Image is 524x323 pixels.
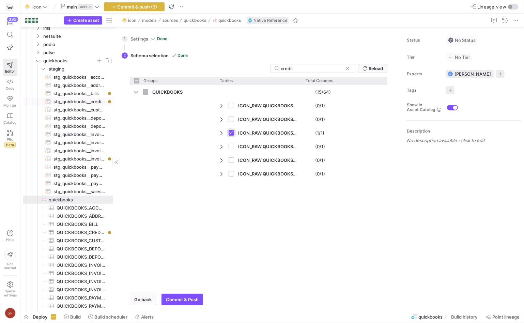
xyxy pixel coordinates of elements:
[130,153,387,167] div: Press SPACE to select this row.
[492,314,520,320] span: Point lineage
[141,16,158,25] button: models
[315,130,324,136] y42-import-column-renderer: (1/1)
[3,289,17,297] span: Space settings
[3,278,17,300] a: Spacesettings
[23,81,113,89] a: stg_quickbooks__addresses​​​​​​​​​​
[23,130,113,138] div: Press SPACE to select this row.
[23,106,113,114] a: stg_quickbooks__customers​​​​​​​​​​
[358,64,387,73] button: Reload
[61,311,84,323] button: Build
[315,144,325,149] y42-import-column-renderer: (0/1)
[53,139,105,147] span: stg_quickbooks__invoice_linked_txn​​​​​​​​​​
[446,36,477,45] button: No statusNo Status
[120,16,138,25] button: 🐣icon
[23,73,113,81] div: Press SPACE to select this row.
[53,171,105,179] span: stg_quickbooks__payment_methods​​​​​​​​​​
[253,18,287,23] span: Native Reference
[57,204,105,212] span: QUICKBOOKS_ACCOUNT​​​​​​​​​
[53,147,105,155] span: stg_quickbooks__invoice_tax_lines​​​​​​​​​​
[73,18,99,23] span: Create asset
[407,88,441,93] span: Tags
[53,114,105,122] span: stg_quickbooks__deposit_lines​​​​​​​​​​
[166,297,199,302] span: Commit & Push
[306,78,333,83] span: Total Columns
[23,40,113,48] div: Press SPACE to select this row.
[43,57,96,65] span: quickbooks
[3,306,17,320] button: GF
[130,294,156,305] button: Go back
[448,71,453,77] div: DZ
[57,278,105,286] span: QUICKBOOKS_INVOICE_TAX_LINE​​​​​​​​​
[141,314,154,320] span: Alerts
[407,138,521,143] p: No description available - click to edit
[218,18,241,23] span: quickbooks
[23,97,113,106] div: Press SPACE to select this row.
[57,229,105,236] span: QUICKBOOKS_CREDIT_MEMO​​​​​​​​​
[23,179,113,187] div: Press SPACE to select this row.
[3,110,17,127] a: Catalog
[23,187,113,196] a: stg_quickbooks__sales_receipts​​​​​​​​​​
[57,212,105,220] span: QUICKBOOKS_ADDRESS​​​​​​​​​
[23,138,113,147] div: Press SPACE to select this row.
[23,212,113,220] div: Press SPACE to select this row.
[23,228,113,236] div: Press SPACE to select this row.
[23,212,113,220] a: QUICKBOOKS_ADDRESS​​​​​​​​​
[53,130,105,138] span: stg_quickbooks__invoice_lines​​​​​​​​​​
[57,237,105,245] span: QUICKBOOKS_CUSTOMER​​​​​​​​​
[23,122,113,130] a: stg_quickbooks__deposit​​​​​​​​​​
[315,157,325,163] y42-import-column-renderer: (0/1)
[315,117,325,122] y42-import-column-renderer: (0/1)
[23,196,113,204] a: quickbooks​​​​​​​​
[43,41,112,48] span: podio
[53,188,105,196] span: stg_quickbooks__sales_receipts​​​​​​​​​​
[23,147,113,155] a: stg_quickbooks__invoice_tax_lines​​​​​​​​​​
[23,245,113,253] a: QUICKBOOKS_DEPOSIT_LINE​​​​​​​​​
[23,204,113,212] div: Press SPACE to select this row.
[23,253,113,261] div: Press SPACE to select this row.
[407,38,441,43] span: Status
[23,2,49,11] button: 🐣icon
[23,220,113,228] div: Press SPACE to select this row.
[5,308,16,319] div: GF
[143,78,157,83] span: Groups
[23,73,113,81] a: stg_quickbooks__accounts​​​​​​​​​​
[3,1,17,13] a: https://storage.googleapis.com/y42-prod-data-exchange/images/Yf2Qvegn13xqq0DljGMI0l8d5Zqtiw36EXr8...
[23,57,113,65] div: Press SPACE to select this row.
[163,18,178,23] span: sources
[94,314,127,320] span: Build scheduler
[23,204,113,212] a: QUICKBOOKS_ACCOUNT​​​​​​​​​
[85,311,130,323] button: Build scheduler
[448,37,453,43] img: No status
[152,86,183,99] span: QUICKBOOKS
[23,48,113,57] div: Press SPACE to select this row.
[23,245,113,253] div: Press SPACE to select this row.
[238,167,297,181] span: ICON_RAW:QUICKBOOKS:CREDIT_CARD_PAYMENT_TXN
[23,89,113,97] div: Press SPACE to select this row.
[70,314,81,320] span: Build
[220,78,233,83] span: Tables
[23,253,113,261] a: QUICKBOOKS_DEPOSIT​​​​​​​​​
[128,18,136,23] span: icon
[477,4,506,10] span: Lineage view
[23,269,113,277] a: QUICKBOOKS_INVOICE_LINKED_TXN​​​​​​​​​
[53,98,105,106] span: stg_quickbooks__credit_memos​​​​​​​​​​
[53,155,105,163] span: stg_quickbooks__invoices​​​​​​​​​​
[407,129,521,134] p: Description
[57,294,105,302] span: QUICKBOOKS_PAYMENT_LINE​​​​​​​​​
[53,90,105,97] span: stg_quickbooks__bills​​​​​​​​​​
[130,99,387,112] div: Press SPACE to select this row.
[118,4,157,10] span: Commit & push (3)
[3,93,17,110] a: Monitor
[448,37,476,43] span: No Status
[23,196,113,204] div: Press SPACE to select this row.
[132,311,157,323] button: Alerts
[407,55,441,60] span: Tier
[4,142,16,148] span: Beta
[43,24,112,32] span: lms
[23,236,113,245] a: QUICKBOOKS_CUSTOMER​​​​​​​​​
[315,103,325,108] y42-import-column-renderer: (0/1)
[23,171,113,179] a: stg_quickbooks__payment_methods​​​​​​​​​​
[130,126,387,140] div: Press SPACE to deselect this row.
[3,76,17,93] a: Code
[59,2,101,11] button: maindefault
